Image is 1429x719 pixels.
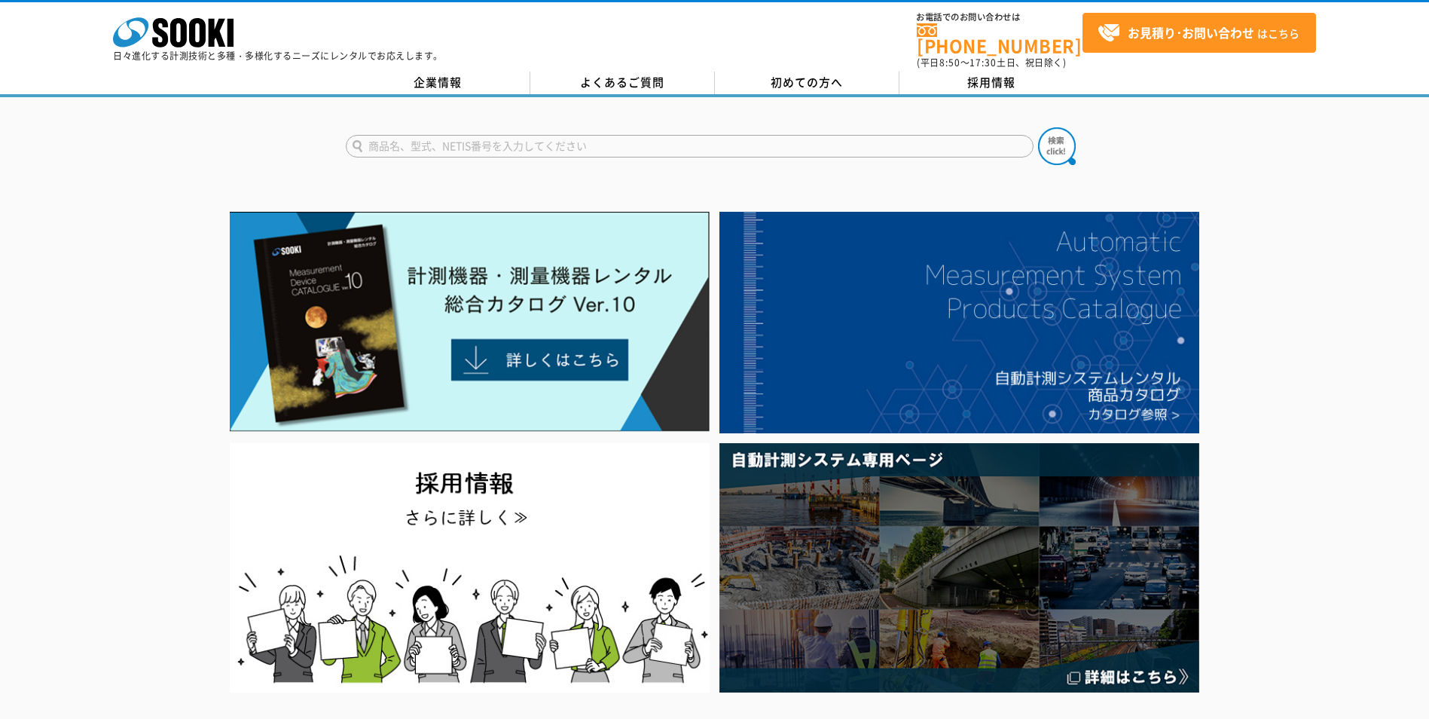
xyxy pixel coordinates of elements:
strong: お見積り･お問い合わせ [1128,23,1254,41]
img: Catalog Ver10 [230,212,710,432]
p: 日々進化する計測技術と多種・多様化するニーズにレンタルでお応えします。 [113,51,443,60]
span: 初めての方へ [771,74,843,90]
span: (平日 ～ 土日、祝日除く) [917,56,1066,69]
img: btn_search.png [1038,127,1076,165]
a: よくあるご質問 [530,72,715,94]
img: SOOKI recruit [230,443,710,693]
a: [PHONE_NUMBER] [917,23,1082,54]
a: 採用情報 [899,72,1084,94]
span: はこちら [1098,22,1299,44]
span: お電話でのお問い合わせは [917,13,1082,22]
a: 企業情報 [346,72,530,94]
span: 17:30 [969,56,997,69]
input: 商品名、型式、NETIS番号を入力してください [346,135,1034,158]
a: お見積り･お問い合わせはこちら [1082,13,1316,53]
a: 初めての方へ [715,72,899,94]
img: 自動計測システム専用ページ [719,443,1199,693]
span: 8:50 [939,56,960,69]
img: 自動計測システムカタログ [719,212,1199,433]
